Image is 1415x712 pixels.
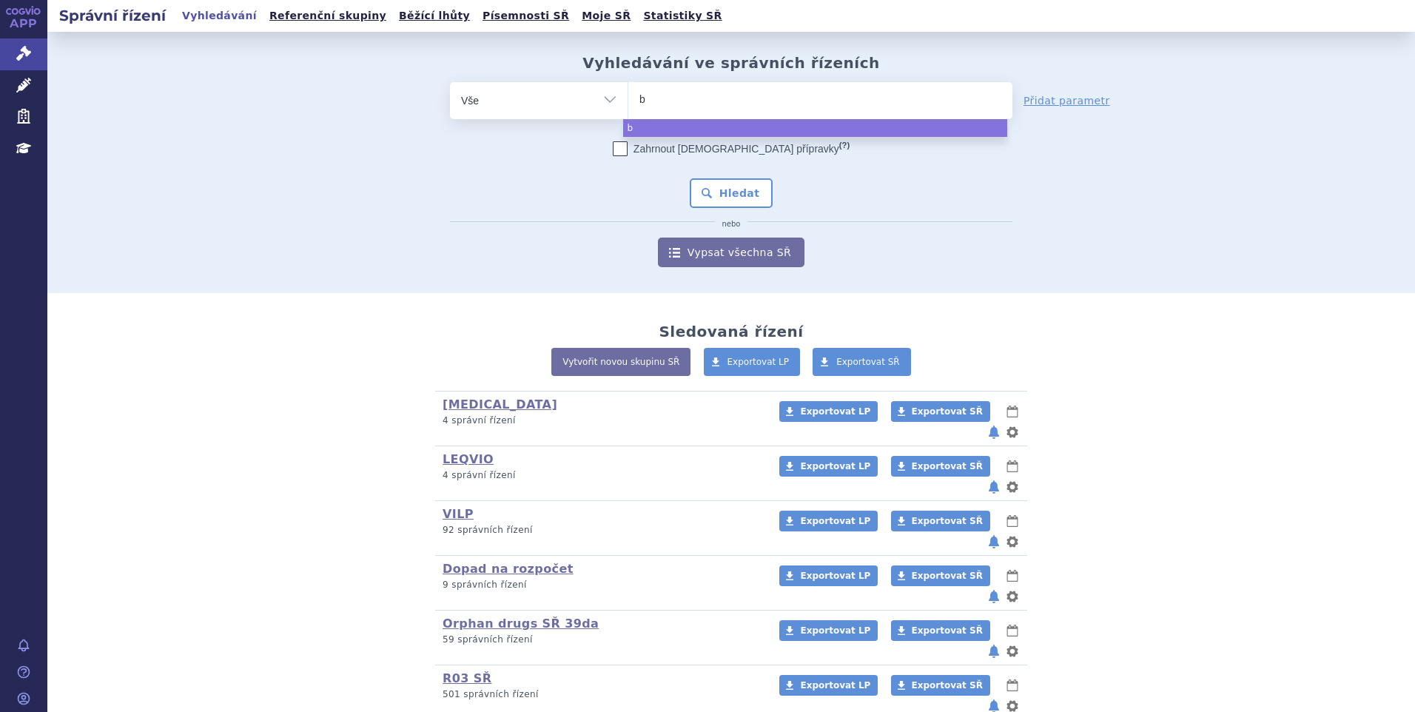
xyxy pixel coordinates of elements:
[779,620,878,641] a: Exportovat LP
[1005,478,1020,496] button: nastavení
[987,533,1001,551] button: notifikace
[1005,457,1020,475] button: lhůty
[800,516,870,526] span: Exportovat LP
[891,456,990,477] a: Exportovat SŘ
[987,478,1001,496] button: notifikace
[613,141,850,156] label: Zahrnout [DEMOGRAPHIC_DATA] přípravky
[987,423,1001,441] button: notifikace
[779,401,878,422] a: Exportovat LP
[715,220,748,229] i: nebo
[779,565,878,586] a: Exportovat LP
[178,6,261,26] a: Vyhledávání
[912,571,983,581] span: Exportovat SŘ
[443,452,494,466] a: LEQVIO
[891,401,990,422] a: Exportovat SŘ
[623,119,1007,137] li: b
[1005,533,1020,551] button: nastavení
[1005,588,1020,605] button: nastavení
[1024,93,1110,108] a: Přidat parametr
[891,565,990,586] a: Exportovat SŘ
[443,579,760,591] p: 9 správních řízení
[478,6,574,26] a: Písemnosti SŘ
[443,671,491,685] a: R03 SŘ
[800,680,870,691] span: Exportovat LP
[265,6,391,26] a: Referenční skupiny
[443,634,760,646] p: 59 správních řízení
[443,524,760,537] p: 92 správních řízení
[779,456,878,477] a: Exportovat LP
[912,406,983,417] span: Exportovat SŘ
[1005,642,1020,660] button: nastavení
[987,588,1001,605] button: notifikace
[659,323,803,340] h2: Sledovaná řízení
[1005,512,1020,530] button: lhůty
[690,178,773,208] button: Hledat
[800,461,870,471] span: Exportovat LP
[582,54,880,72] h2: Vyhledávání ve správních řízeních
[443,507,474,521] a: VILP
[912,680,983,691] span: Exportovat SŘ
[443,397,557,412] a: [MEDICAL_DATA]
[47,5,178,26] h2: Správní řízení
[1005,567,1020,585] button: lhůty
[800,571,870,581] span: Exportovat LP
[800,625,870,636] span: Exportovat LP
[443,688,760,701] p: 501 správních řízení
[912,625,983,636] span: Exportovat SŘ
[551,348,690,376] a: Vytvořit novou skupinu SŘ
[704,348,801,376] a: Exportovat LP
[779,675,878,696] a: Exportovat LP
[813,348,911,376] a: Exportovat SŘ
[891,620,990,641] a: Exportovat SŘ
[912,461,983,471] span: Exportovat SŘ
[639,6,726,26] a: Statistiky SŘ
[577,6,635,26] a: Moje SŘ
[779,511,878,531] a: Exportovat LP
[800,406,870,417] span: Exportovat LP
[1005,676,1020,694] button: lhůty
[987,642,1001,660] button: notifikace
[839,141,850,150] abbr: (?)
[394,6,474,26] a: Běžící lhůty
[1005,622,1020,639] button: lhůty
[443,562,574,576] a: Dopad na rozpočet
[891,511,990,531] a: Exportovat SŘ
[1005,423,1020,441] button: nastavení
[727,357,790,367] span: Exportovat LP
[1005,403,1020,420] button: lhůty
[443,414,760,427] p: 4 správní řízení
[912,516,983,526] span: Exportovat SŘ
[836,357,900,367] span: Exportovat SŘ
[891,675,990,696] a: Exportovat SŘ
[443,469,760,482] p: 4 správní řízení
[658,238,804,267] a: Vypsat všechna SŘ
[443,617,599,631] a: Orphan drugs SŘ 39da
